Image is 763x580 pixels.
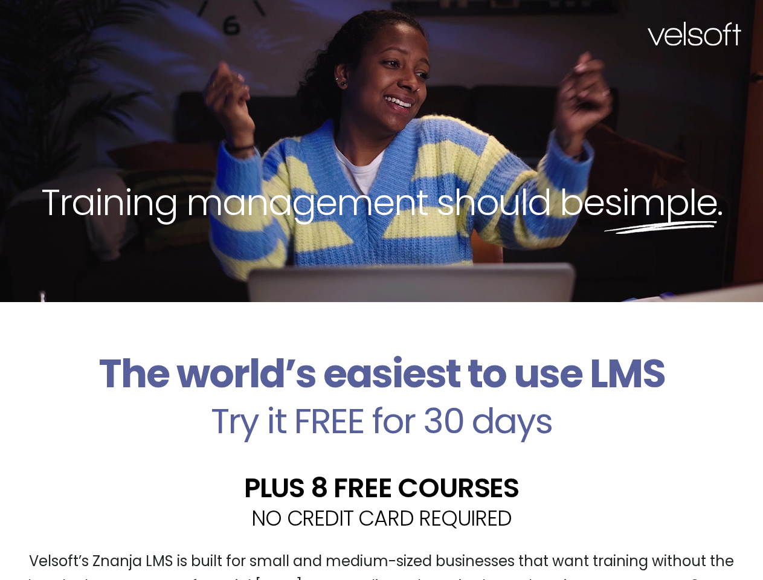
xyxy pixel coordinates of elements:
h2: Training management should be . [22,179,741,226]
h2: Try it FREE for 30 days [9,404,754,439]
h2: The world’s easiest to use LMS [9,350,754,398]
h2: PLUS 8 FREE COURSES [9,474,754,501]
h2: NO CREDIT CARD REQUIRED [9,507,754,529]
span: simple [604,177,717,228]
